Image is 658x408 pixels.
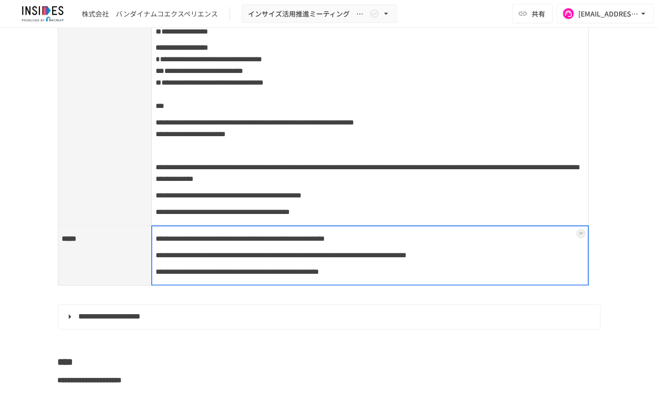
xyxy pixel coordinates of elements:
div: 株式会社 バンダイナムコエクスペリエンス [82,9,218,19]
button: インサイズ活用推進ミーティング ～2回目～ [242,4,397,23]
img: JmGSPSkPjKwBq77AtHmwC7bJguQHJlCRQfAXtnx4WuV [12,6,74,21]
button: 共有 [512,4,553,23]
button: [EMAIL_ADDRESS][DOMAIN_NAME] [557,4,654,23]
div: [EMAIL_ADDRESS][DOMAIN_NAME] [578,8,639,20]
span: インサイズ活用推進ミーティング ～2回目～ [248,8,368,20]
span: 共有 [532,8,545,19]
